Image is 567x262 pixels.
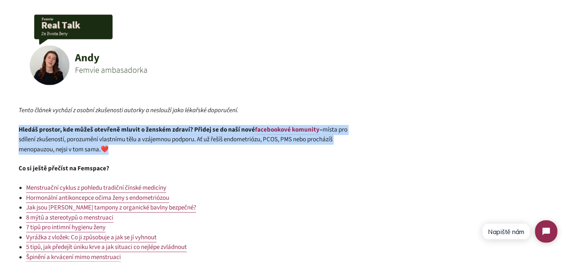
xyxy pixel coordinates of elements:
[26,183,166,192] span: Menstruační cyklus z pohledu tradiční čínské medicíny
[26,203,196,212] a: Jak jsou [PERSON_NAME] tampony z organické bavlny bezpečné?
[255,125,319,135] a: facebookové komunity
[26,193,169,203] a: Hormonální antikoncepce očima ženy s endometriózou
[26,223,105,232] a: 7 tipů pro intimní hygienu ženy
[475,214,564,249] iframe: Tidio Chat
[26,183,166,193] a: Menstruační cyklus z pohledu tradiční čínské medicíny
[26,253,121,262] a: Špinění a krvácení mimo menstruaci
[101,145,108,154] span: ❤️
[26,233,157,242] a: Vyrážka z vložek: Co ji způsobuje a jak se jí vyhnout
[19,125,347,154] span: místa pro sdílení zkušeností, porozumění vlastnímu tělu a vzájemnou podporu. Ať už řešíš endometr...
[26,243,187,252] a: 5 tipů, jak předejít úniku krve a jak situaci co nejlépe zvládnout
[19,164,109,173] strong: Co si ještě přečíst na Femspace?
[26,213,113,222] span: 8 mýtů a stereotypů o menstruaci
[19,125,319,135] strong: Hledáš prostor, kde můžeš otevřeně mluvit o ženském zdraví? Přidej se do naší nové
[19,106,239,115] em: Tento článek vychází z osobní zkušenosti autorky a neslouží jako lékařské doporučení.
[319,125,322,134] strong: –
[26,213,113,222] a: 8 mýtů a stereotypů o menstruaci
[26,203,196,212] span: Jak jsou [PERSON_NAME] tampony z organické bavlny bezpečné?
